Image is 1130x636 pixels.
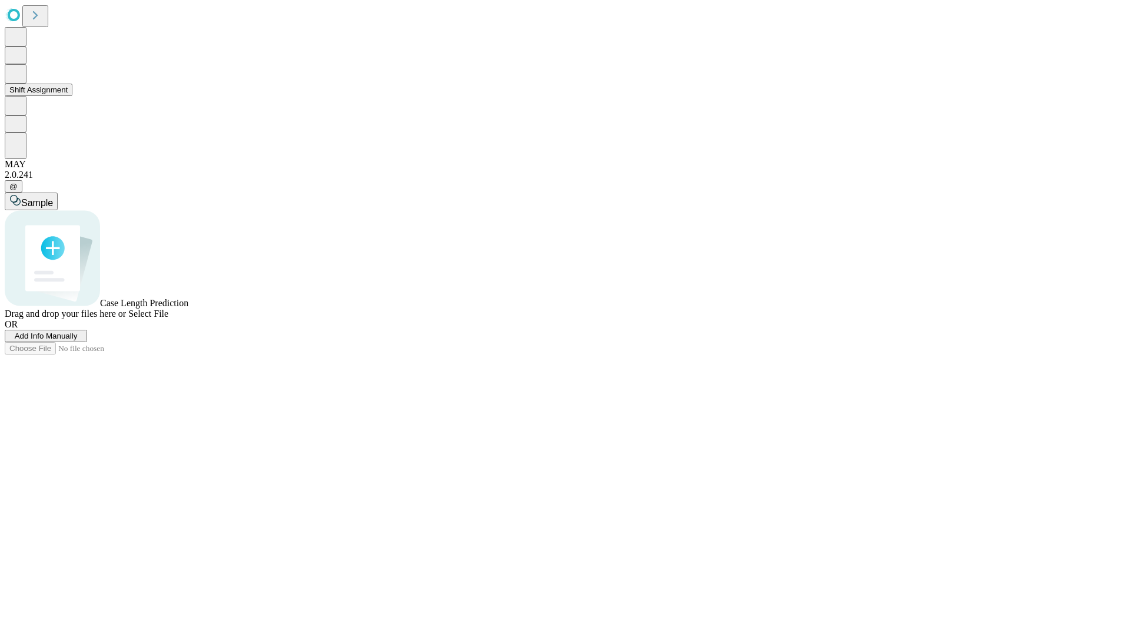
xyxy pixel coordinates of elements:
[5,330,87,342] button: Add Info Manually
[9,182,18,191] span: @
[15,332,78,340] span: Add Info Manually
[128,309,168,319] span: Select File
[5,193,58,210] button: Sample
[5,180,22,193] button: @
[100,298,188,308] span: Case Length Prediction
[5,309,126,319] span: Drag and drop your files here or
[5,170,1125,180] div: 2.0.241
[21,198,53,208] span: Sample
[5,84,72,96] button: Shift Assignment
[5,319,18,329] span: OR
[5,159,1125,170] div: MAY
